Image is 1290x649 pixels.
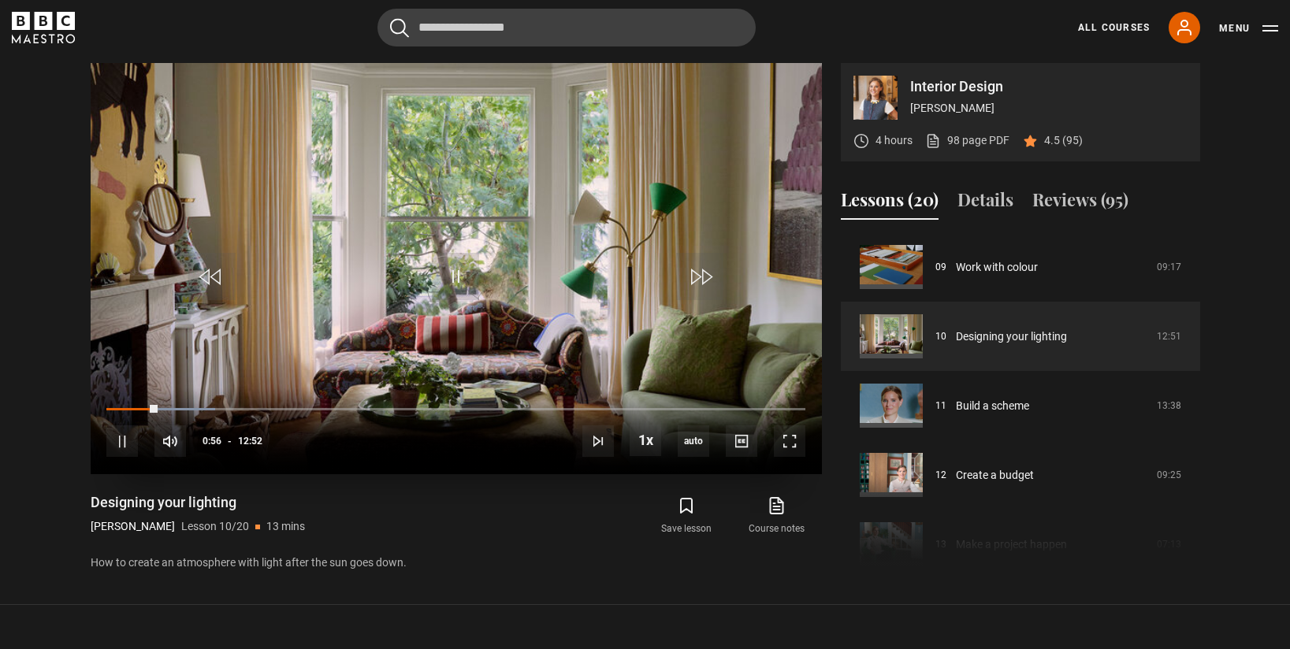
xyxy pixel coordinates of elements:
[377,9,756,46] input: Search
[91,493,305,512] h1: Designing your lighting
[181,518,249,535] p: Lesson 10/20
[956,328,1067,345] a: Designing your lighting
[203,427,221,455] span: 0:56
[910,100,1188,117] p: [PERSON_NAME]
[1078,20,1150,35] a: All Courses
[841,187,939,220] button: Lessons (20)
[956,467,1034,484] a: Create a budget
[1219,20,1278,36] button: Toggle navigation
[956,398,1029,414] a: Build a scheme
[91,63,822,474] video-js: Video Player
[1032,187,1128,220] button: Reviews (95)
[678,425,709,457] div: Current quality: 720p
[91,518,175,535] p: [PERSON_NAME]
[630,425,661,456] button: Playback Rate
[957,187,1013,220] button: Details
[1044,132,1083,149] p: 4.5 (95)
[238,427,262,455] span: 12:52
[390,18,409,38] button: Submit the search query
[726,425,757,457] button: Captions
[774,425,805,457] button: Fullscreen
[106,425,138,457] button: Pause
[91,554,822,571] p: How to create an atmosphere with light after the sun goes down.
[106,408,805,411] div: Progress Bar
[154,425,186,457] button: Mute
[925,132,1009,149] a: 98 page PDF
[956,259,1038,276] a: Work with colour
[12,12,75,43] svg: BBC Maestro
[731,493,821,539] a: Course notes
[875,132,913,149] p: 4 hours
[582,425,614,457] button: Next Lesson
[910,80,1188,94] p: Interior Design
[678,425,709,457] span: auto
[641,493,731,539] button: Save lesson
[228,436,232,447] span: -
[266,518,305,535] p: 13 mins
